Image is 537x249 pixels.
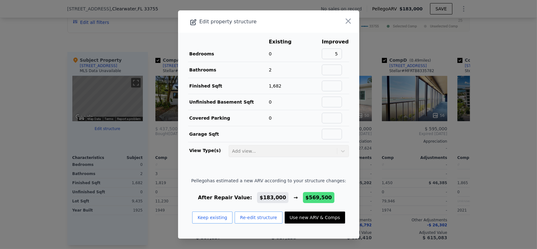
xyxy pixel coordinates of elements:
td: Finished Sqft [188,78,269,94]
th: Existing [269,38,301,46]
span: $569,500 [305,195,332,201]
td: Garage Sqft [188,126,269,142]
button: Keep existing [192,212,232,224]
td: Bathrooms [188,62,269,78]
td: Bedrooms [188,46,269,62]
span: 0 [269,99,272,105]
div: After Repair Value: → [191,194,346,201]
td: Covered Parking [188,110,269,126]
button: Use new ARV & Comps [285,212,345,224]
td: Unfinished Basement Sqft [188,94,269,110]
div: Edit property structure [178,17,323,26]
span: 0 [269,116,272,121]
th: Improved [322,38,349,46]
span: Pellego has estimated a new ARV according to your structure changes: [191,178,346,184]
span: $183,000 [260,195,286,201]
span: 2 [269,67,272,72]
span: 1,682 [269,83,282,88]
td: View Type(s) [188,142,228,157]
button: Re-edit structure [235,212,282,224]
span: 0 [269,51,272,56]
